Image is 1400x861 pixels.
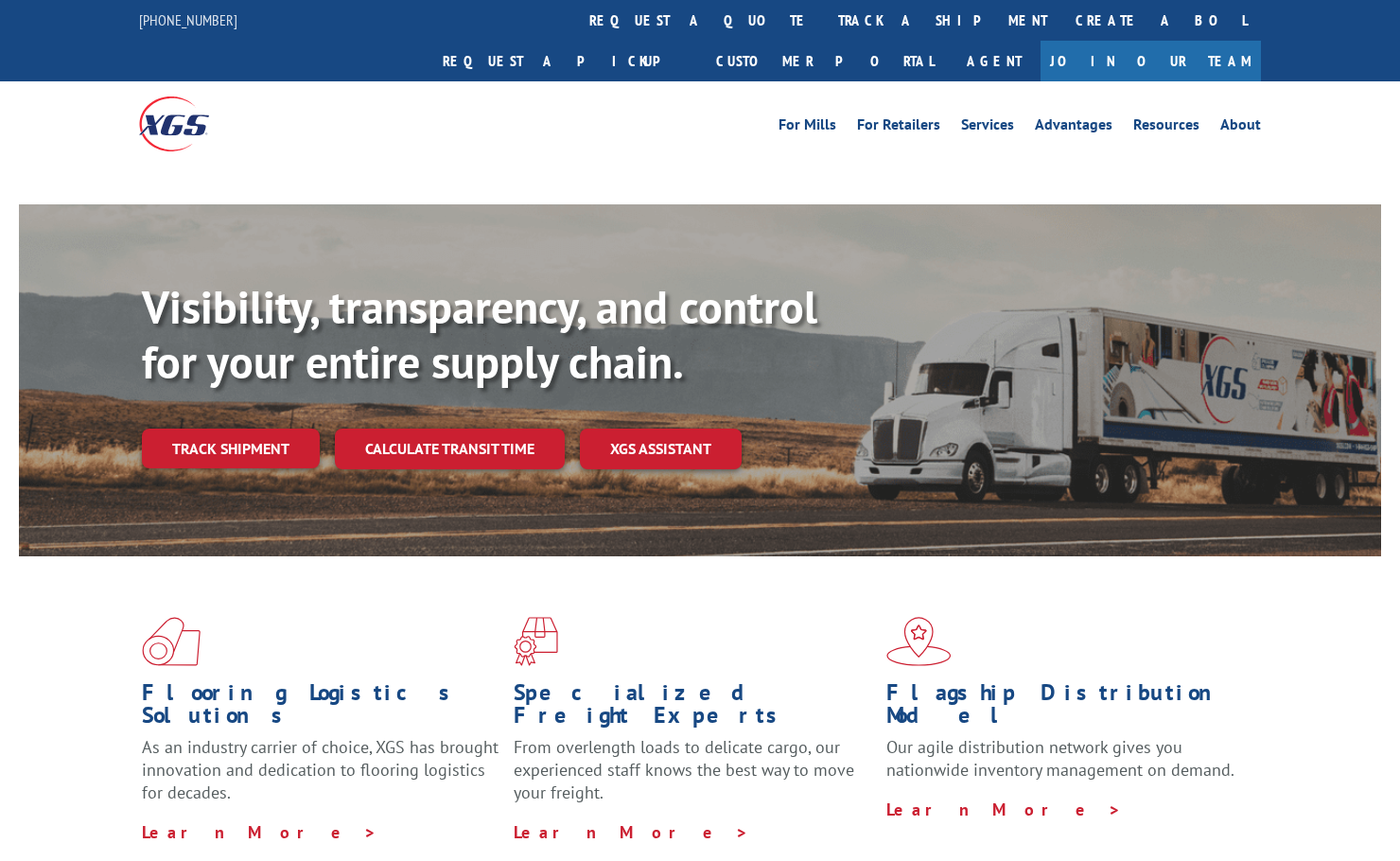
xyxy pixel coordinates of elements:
[514,736,871,820] p: From overlength loads to delicate cargo, our experienced staff knows the best way to move your fr...
[1041,41,1261,81] a: Join Our Team
[142,429,320,468] a: Track shipment
[142,277,817,391] b: Visibility, transparency, and control for your entire supply chain.
[1133,117,1199,138] a: Resources
[514,681,871,736] h1: Specialized Freight Experts
[886,617,952,666] img: xgs-icon-flagship-distribution-model-red
[1035,117,1112,138] a: Advantages
[142,617,201,666] img: xgs-icon-total-supply-chain-intelligence-red
[514,821,749,843] a: Learn More >
[139,10,237,29] a: [PHONE_NUMBER]
[702,41,948,81] a: Customer Portal
[779,117,836,138] a: For Mills
[961,117,1014,138] a: Services
[514,617,558,666] img: xgs-icon-focused-on-flooring-red
[886,736,1234,781] span: Our agile distribution network gives you nationwide inventory management on demand.
[142,681,499,736] h1: Flooring Logistics Solutions
[429,41,702,81] a: Request a pickup
[1220,117,1261,138] a: About
[142,821,377,843] a: Learn More >
[857,117,940,138] a: For Retailers
[886,681,1244,736] h1: Flagship Distribution Model
[335,429,565,469] a: Calculate transit time
[886,799,1122,820] a: Learn More >
[948,41,1041,81] a: Agent
[142,736,499,803] span: As an industry carrier of choice, XGS has brought innovation and dedication to flooring logistics...
[580,429,742,469] a: XGS ASSISTANT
